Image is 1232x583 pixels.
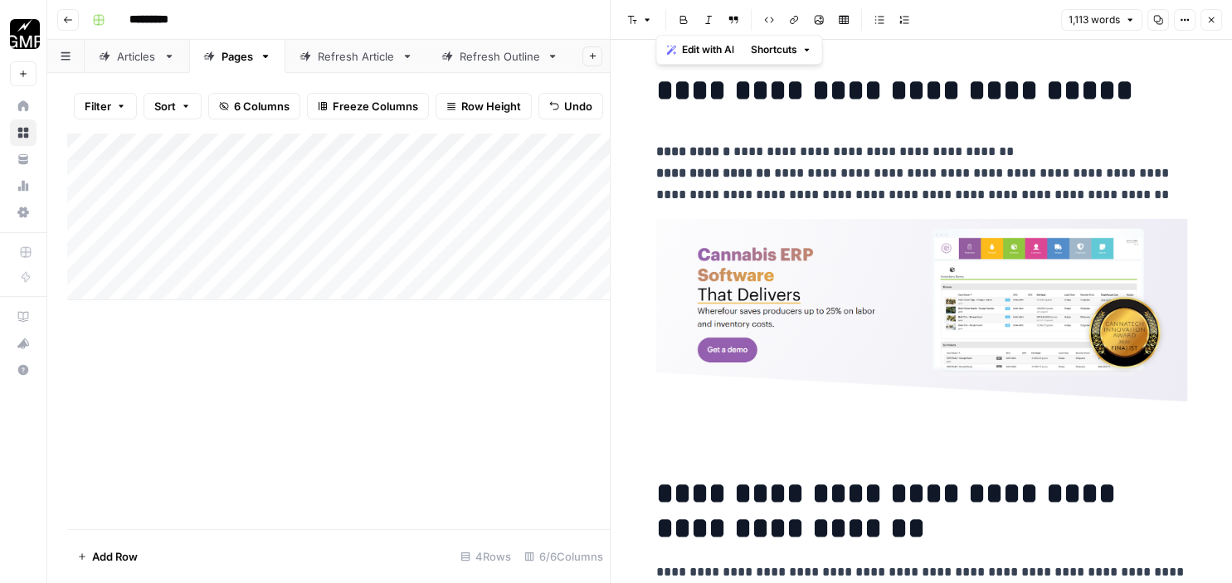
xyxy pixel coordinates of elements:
[85,40,189,73] a: Articles
[10,199,37,226] a: Settings
[74,93,137,119] button: Filter
[461,98,521,114] span: Row Height
[10,93,37,119] a: Home
[10,13,37,55] button: Workspace: Growth Marketing Pro
[234,98,290,114] span: 6 Columns
[318,48,395,65] div: Refresh Article
[154,98,176,114] span: Sort
[10,119,37,146] a: Browse
[189,40,285,73] a: Pages
[67,543,148,570] button: Add Row
[454,543,518,570] div: 4 Rows
[681,42,733,57] span: Edit with AI
[144,93,202,119] button: Sort
[10,19,40,49] img: Growth Marketing Pro Logo
[117,48,157,65] div: Articles
[222,48,253,65] div: Pages
[460,48,540,65] div: Refresh Outline
[10,172,37,199] a: Usage
[285,40,427,73] a: Refresh Article
[750,42,796,57] span: Shortcuts
[10,357,37,383] button: Help + Support
[564,98,592,114] span: Undo
[427,40,572,73] a: Refresh Outline
[538,93,603,119] button: Undo
[1069,12,1120,27] span: 1,113 words
[85,98,111,114] span: Filter
[743,39,818,61] button: Shortcuts
[436,93,532,119] button: Row Height
[10,304,37,330] a: AirOps Academy
[11,331,36,356] div: What's new?
[10,146,37,172] a: Your Data
[10,330,37,357] button: What's new?
[518,543,610,570] div: 6/6 Columns
[92,548,138,565] span: Add Row
[660,39,740,61] button: Edit with AI
[1061,9,1142,31] button: 1,113 words
[208,93,300,119] button: 6 Columns
[333,98,418,114] span: Freeze Columns
[307,93,429,119] button: Freeze Columns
